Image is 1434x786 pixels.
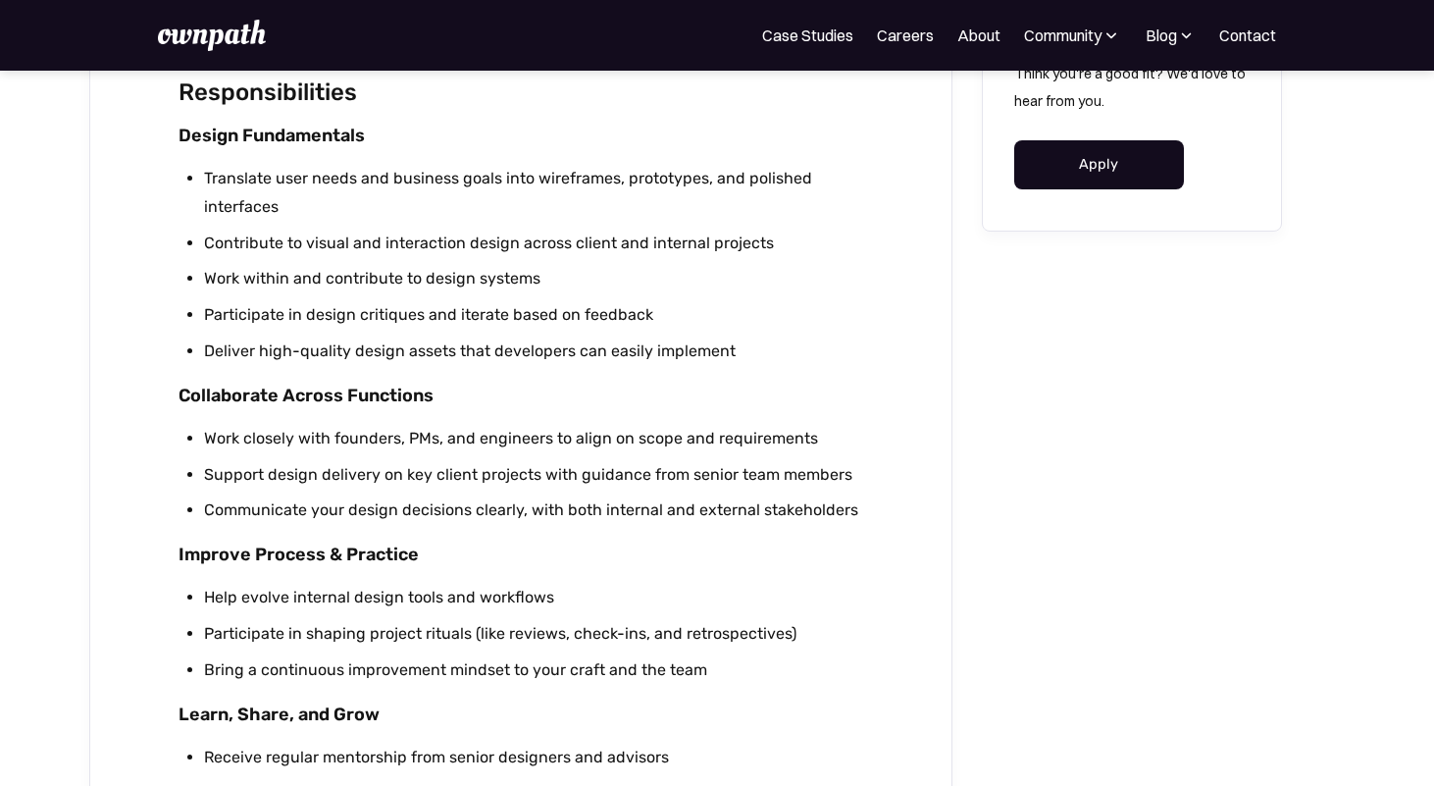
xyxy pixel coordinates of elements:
div: Blog [1146,24,1177,47]
li: Work closely with founders, PMs, and engineers to align on scope and requirements [204,425,864,453]
li: Translate user needs and business goals into wireframes, prototypes, and polished interfaces [204,165,864,222]
a: Apply [1014,140,1184,189]
a: Careers [877,24,934,47]
li: Participate in design critiques and iterate based on feedback [204,301,864,330]
div: Community [1024,24,1101,47]
li: Receive regular mentorship from senior designers and advisors [204,744,864,772]
strong: Design Fundamentals [179,125,365,146]
strong: Improve Process & Practice [179,544,419,565]
a: Case Studies [762,24,853,47]
strong: Learn, Share, and Grow [179,704,380,725]
li: Participate in shaping project rituals (like reviews, check-ins, and retrospectives) [204,620,864,649]
li: Help evolve internal design tools and workflows [204,584,864,612]
a: Contact [1219,24,1276,47]
a: About [957,24,1000,47]
li: Bring a continuous improvement mindset to your craft and the team [204,656,864,685]
strong: Collaborate Across Functions [179,385,434,406]
li: Work within and contribute to design systems [204,265,864,293]
li: Deliver high-quality design assets that developers can easily implement [204,338,864,366]
p: Think you're a good fit? We'd love to hear from you. [1014,60,1250,115]
li: Support design delivery on key client projects with guidance from senior team members [204,461,864,490]
div: Blog [1145,24,1196,47]
li: Communicate your design decisions clearly, with both internal and external stakeholders [204,497,864,525]
li: Contribute to visual and interaction design across client and internal projects [204,230,864,258]
div: Community [1024,24,1121,47]
h2: Responsibilities [179,74,864,112]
